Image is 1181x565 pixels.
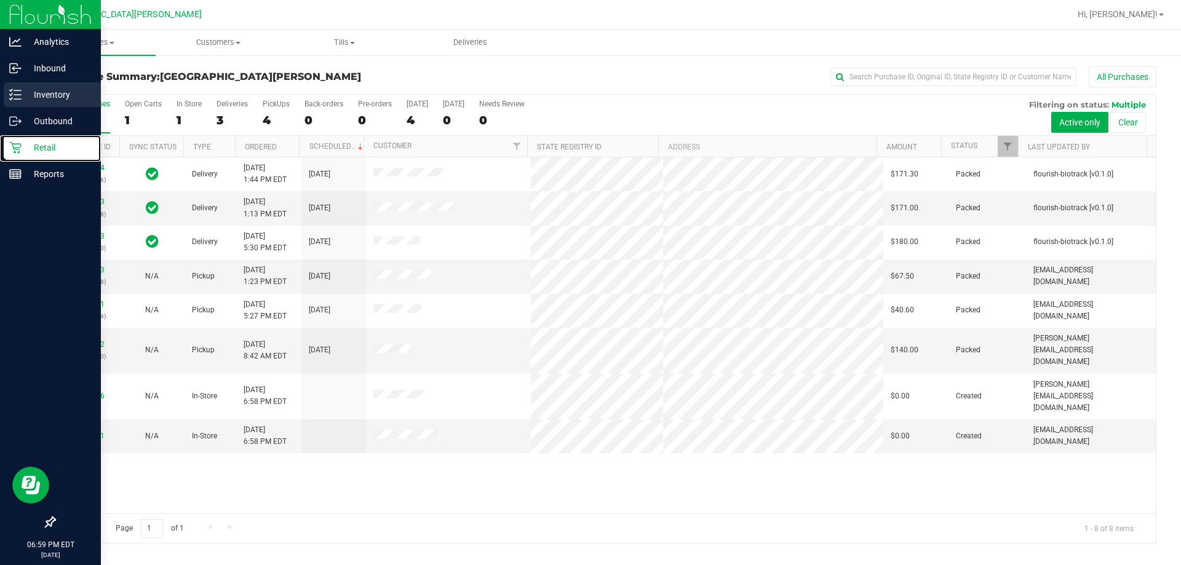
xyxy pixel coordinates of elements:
[956,202,980,214] span: Packed
[22,167,95,181] p: Reports
[145,344,159,356] button: N/A
[145,304,159,316] button: N/A
[443,100,464,108] div: [DATE]
[245,143,277,151] a: Ordered
[263,100,290,108] div: PickUps
[70,340,105,349] a: 11841242
[145,392,159,400] span: Not Applicable
[304,100,343,108] div: Back-orders
[146,199,159,216] span: In Sync
[146,233,159,250] span: In Sync
[407,113,428,127] div: 4
[244,264,287,288] span: [DATE] 1:23 PM EDT
[309,236,330,248] span: [DATE]
[507,136,527,157] a: Filter
[309,271,330,282] span: [DATE]
[145,346,159,354] span: Not Applicable
[192,304,215,316] span: Pickup
[177,113,202,127] div: 1
[192,390,217,402] span: In-Store
[263,113,290,127] div: 4
[373,141,412,150] a: Customer
[309,304,330,316] span: [DATE]
[244,196,287,219] span: [DATE] 1:13 PM EDT
[22,34,95,49] p: Analytics
[956,304,980,316] span: Packed
[830,68,1076,86] input: Search Purchase ID, Original ID, State Registry ID or Customer Name...
[9,141,22,154] inline-svg: Retail
[6,539,95,550] p: 06:59 PM EDT
[192,271,215,282] span: Pickup
[12,467,49,504] iframe: Resource center
[70,266,105,274] a: 11850013
[407,30,533,55] a: Deliveries
[998,136,1018,157] a: Filter
[1033,299,1148,322] span: [EMAIL_ADDRESS][DOMAIN_NAME]
[1111,100,1146,109] span: Multiple
[141,519,163,538] input: 1
[9,36,22,48] inline-svg: Analytics
[9,168,22,180] inline-svg: Reports
[891,390,910,402] span: $0.00
[244,299,287,322] span: [DATE] 5:27 PM EDT
[22,140,95,155] p: Retail
[1033,168,1113,180] span: flourish-biotrack [v0.1.0]
[145,272,159,280] span: Not Applicable
[537,143,602,151] a: State Registry ID
[9,115,22,127] inline-svg: Outbound
[437,37,504,48] span: Deliveries
[244,162,287,186] span: [DATE] 1:44 PM EDT
[886,143,917,151] a: Amount
[70,392,105,400] a: 11852696
[951,141,977,150] a: Status
[70,432,105,440] a: 11852701
[54,71,421,82] h3: Purchase Summary:
[244,424,287,448] span: [DATE] 6:58 PM EDT
[70,197,105,206] a: 11849923
[479,100,525,108] div: Needs Review
[956,390,982,402] span: Created
[6,550,95,559] p: [DATE]
[1110,112,1146,133] button: Clear
[244,231,287,254] span: [DATE] 5:30 PM EDT
[125,113,162,127] div: 1
[407,100,428,108] div: [DATE]
[891,236,918,248] span: $180.00
[282,37,407,48] span: Tills
[70,164,105,172] a: 11834904
[160,71,361,82] span: [GEOGRAPHIC_DATA][PERSON_NAME]
[145,432,159,440] span: Not Applicable
[658,136,877,157] th: Address
[70,232,105,240] a: 11851773
[22,114,95,128] p: Outbound
[891,304,914,316] span: $40.60
[358,100,392,108] div: Pre-orders
[156,37,281,48] span: Customers
[1033,333,1148,368] span: [PERSON_NAME][EMAIL_ADDRESS][DOMAIN_NAME]
[1078,9,1158,19] span: Hi, [PERSON_NAME]!
[9,62,22,74] inline-svg: Inbound
[217,100,248,108] div: Deliveries
[309,202,330,214] span: [DATE]
[282,30,408,55] a: Tills
[309,344,330,356] span: [DATE]
[309,142,365,151] a: Scheduled
[145,390,159,402] button: N/A
[956,430,982,442] span: Created
[192,168,218,180] span: Delivery
[1075,519,1143,537] span: 1 - 8 of 8 items
[145,430,159,442] button: N/A
[304,113,343,127] div: 0
[125,100,162,108] div: Open Carts
[192,344,215,356] span: Pickup
[145,271,159,282] button: N/A
[70,300,105,309] a: 11851991
[192,202,218,214] span: Delivery
[192,430,217,442] span: In-Store
[1033,236,1113,248] span: flourish-biotrack [v0.1.0]
[244,339,287,362] span: [DATE] 8:42 AM EDT
[9,89,22,101] inline-svg: Inventory
[1033,379,1148,414] span: [PERSON_NAME][EMAIL_ADDRESS][DOMAIN_NAME]
[50,9,202,20] span: [GEOGRAPHIC_DATA][PERSON_NAME]
[956,236,980,248] span: Packed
